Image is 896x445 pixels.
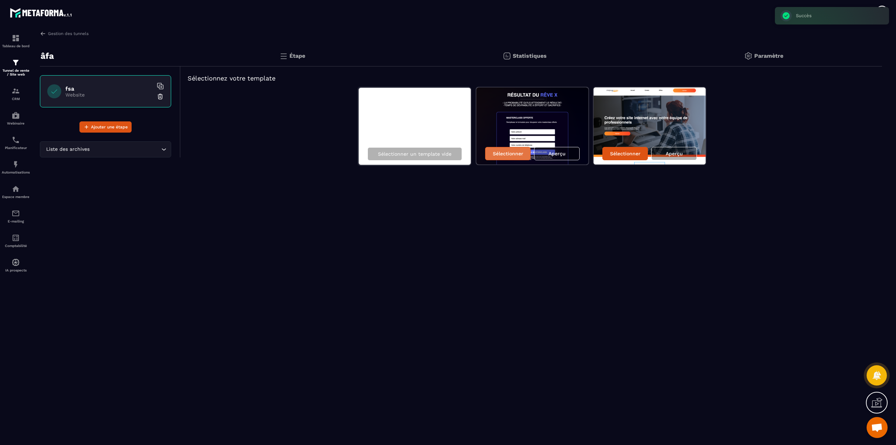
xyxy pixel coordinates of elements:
span: Ajouter une étape [91,123,128,130]
a: automationsautomationsEspace membre [2,179,30,204]
img: formation [12,34,20,42]
p: Webinaire [2,121,30,125]
p: Aperçu [666,151,683,156]
a: Mở cuộc trò chuyện [867,417,888,438]
img: logo [10,6,73,19]
img: formation [12,87,20,95]
img: image [476,87,588,164]
p: Tunnel de vente / Site web [2,69,30,76]
p: âfa [41,49,54,63]
button: Ajouter une étape [79,121,132,133]
a: automationsautomationsAutomatisations [2,155,30,179]
p: Sélectionner [493,151,523,156]
img: automations [12,185,20,193]
h5: Sélectionnez votre template [188,73,875,83]
p: Planificateur [2,146,30,150]
img: arrow [40,30,46,37]
img: trash [157,93,164,100]
a: schedulerschedulerPlanificateur [2,130,30,155]
img: automations [12,160,20,169]
img: automations [12,111,20,120]
a: formationformationTunnel de vente / Site web [2,53,30,82]
img: email [12,209,20,218]
img: formation [12,58,20,67]
p: Statistiques [513,52,547,59]
p: Sélectionner [610,151,640,156]
p: E-mailing [2,219,30,223]
span: Liste des archives [44,146,91,153]
img: setting-gr.5f69749f.svg [744,52,752,60]
p: Étape [289,52,305,59]
a: formationformationCRM [2,82,30,106]
p: Paramètre [754,52,783,59]
p: Tableau de bord [2,44,30,48]
a: emailemailE-mailing [2,204,30,228]
p: CRM [2,97,30,101]
p: Website [65,92,153,98]
img: stats.20deebd0.svg [503,52,511,60]
p: Espace membre [2,195,30,199]
img: accountant [12,234,20,242]
div: Search for option [40,141,171,157]
p: Aperçu [548,151,566,156]
img: bars.0d591741.svg [279,52,288,60]
p: Comptabilité [2,244,30,248]
input: Search for option [91,146,160,153]
p: Sélectionner un template vide [378,151,451,157]
img: scheduler [12,136,20,144]
p: Automatisations [2,170,30,174]
h6: fsa [65,85,153,92]
img: automations [12,258,20,267]
p: IA prospects [2,268,30,272]
img: image [594,87,706,164]
a: accountantaccountantComptabilité [2,228,30,253]
a: Gestion des tunnels [40,30,89,37]
a: formationformationTableau de bord [2,29,30,53]
a: automationsautomationsWebinaire [2,106,30,130]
